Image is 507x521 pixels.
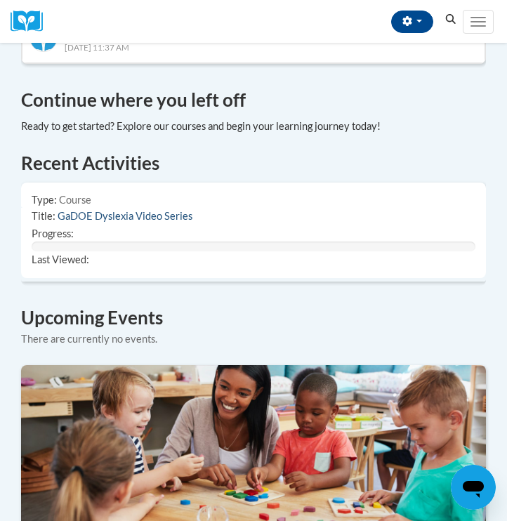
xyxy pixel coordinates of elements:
[391,11,433,33] button: Account Settings
[21,333,157,345] span: There are currently no events.
[21,304,486,331] h4: Upcoming Events
[440,11,461,28] button: Search
[32,194,57,206] span: Type:
[32,253,89,265] span: Last Viewed:
[21,86,486,114] h4: Continue where you left off
[32,227,74,239] span: Progress:
[21,150,486,176] h1: Recent Activities
[11,11,53,32] a: Cox Campus
[451,465,496,510] iframe: Button to launch messaging window
[58,210,192,222] a: GaDOE Dyslexia Video Series
[11,11,53,32] img: Logo brand
[59,194,91,206] span: Course
[29,39,478,55] div: [DATE] 11:37 AM
[32,210,55,222] span: Title:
